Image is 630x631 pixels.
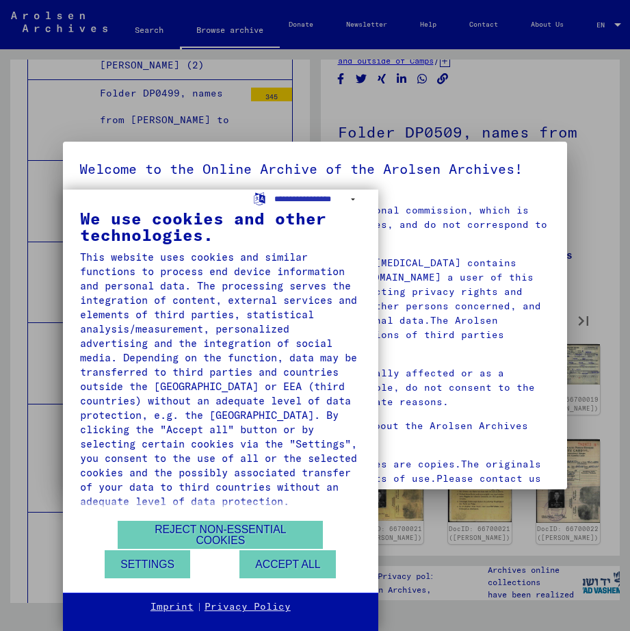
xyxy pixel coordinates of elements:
[239,550,336,578] button: Accept all
[150,600,194,614] a: Imprint
[80,210,361,243] div: We use cookies and other technologies.
[105,550,190,578] button: Settings
[118,521,323,549] button: Reject non-essential cookies
[80,250,361,508] div: This website uses cookies and similar functions to process end device information and personal da...
[205,600,291,614] a: Privacy Policy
